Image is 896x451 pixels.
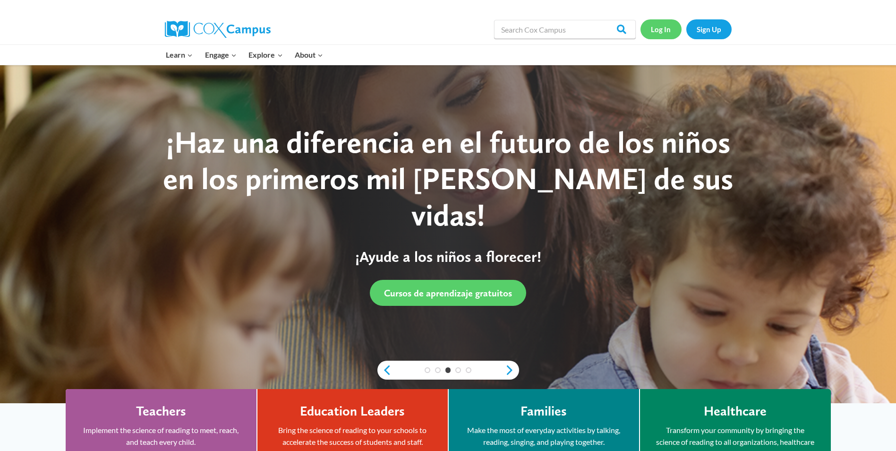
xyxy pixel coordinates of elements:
img: Cox Campus [165,21,271,38]
nav: Secondary Navigation [640,19,732,39]
a: previous [377,364,392,376]
a: 2 [435,367,441,373]
span: Cursos de aprendizaje gratuitos [384,287,512,299]
input: Search Cox Campus [494,20,636,39]
a: next [505,364,519,376]
nav: Primary Navigation [160,45,329,65]
a: Log In [640,19,682,39]
a: Cursos de aprendizaje gratuitos [370,280,526,306]
p: ¡Ayude a los niños a florecer! [153,248,743,266]
a: 3 [445,367,451,373]
button: Child menu of About [289,45,329,65]
a: 4 [455,367,461,373]
p: Make the most of everyday activities by talking, reading, singing, and playing together. [463,424,625,448]
h4: Teachers [136,403,186,419]
h4: Education Leaders [300,403,405,419]
button: Child menu of Explore [243,45,289,65]
a: Sign Up [686,19,732,39]
a: 5 [466,367,471,373]
div: content slider buttons [377,361,519,380]
button: Child menu of Learn [160,45,199,65]
a: 1 [425,367,430,373]
p: Implement the science of reading to meet, reach, and teach every child. [80,424,242,448]
h4: Families [521,403,567,419]
h4: Healthcare [704,403,767,419]
p: Bring the science of reading to your schools to accelerate the success of students and staff. [272,424,434,448]
div: ¡Haz una diferencia en el futuro de los niños en los primeros mil [PERSON_NAME] de sus vidas! [153,124,743,233]
button: Child menu of Engage [199,45,243,65]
